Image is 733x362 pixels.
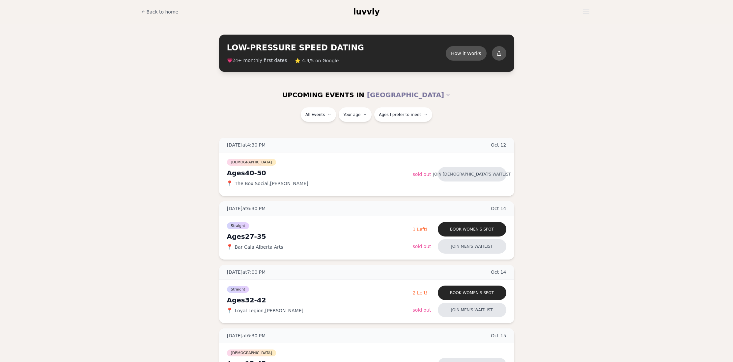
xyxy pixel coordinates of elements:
[227,244,232,250] span: 📍
[227,308,232,313] span: 📍
[301,107,336,122] button: All Events
[438,222,506,237] button: Book women's spot
[446,46,487,61] button: How it Works
[227,159,276,166] span: [DEMOGRAPHIC_DATA]
[343,112,360,117] span: Your age
[580,7,592,17] button: Open menu
[367,88,451,102] button: [GEOGRAPHIC_DATA]
[227,349,276,356] span: [DEMOGRAPHIC_DATA]
[147,9,179,15] span: Back to home
[227,286,249,293] span: Straight
[438,239,506,254] button: Join men's waitlist
[227,232,413,241] div: Ages 27-35
[438,286,506,300] button: Book women's spot
[227,57,287,64] span: 💗 + monthly first dates
[227,205,266,212] span: [DATE] at 6:30 PM
[141,5,179,18] a: Back to home
[227,295,413,305] div: Ages 32-42
[413,290,428,295] span: 2 Left!
[374,107,432,122] button: Ages I prefer to meet
[353,7,380,17] a: luvvly
[438,303,506,317] button: Join men's waitlist
[413,227,428,232] span: 1 Left!
[491,332,506,339] span: Oct 15
[227,181,232,186] span: 📍
[305,112,325,117] span: All Events
[235,307,303,314] span: Loyal Legion , [PERSON_NAME]
[339,107,372,122] button: Your age
[233,58,238,63] span: 24
[227,168,413,178] div: Ages 40-50
[282,90,364,99] span: UPCOMING EVENTS IN
[353,7,380,16] span: luvvly
[491,205,506,212] span: Oct 14
[413,307,431,313] span: Sold Out
[379,112,421,117] span: Ages I prefer to meet
[438,167,506,181] button: Join [DEMOGRAPHIC_DATA]'s waitlist
[413,172,431,177] span: Sold Out
[227,142,266,148] span: [DATE] at 4:30 PM
[491,269,506,275] span: Oct 14
[295,57,339,64] span: ⭐ 4.9/5 on Google
[235,180,308,187] span: The Box Social , [PERSON_NAME]
[227,42,446,53] h2: LOW-PRESSURE SPEED DATING
[227,222,249,229] span: Straight
[227,269,266,275] span: [DATE] at 7:00 PM
[413,244,431,249] span: Sold Out
[235,244,283,250] span: Bar Cala , Alberta Arts
[491,142,506,148] span: Oct 12
[227,332,266,339] span: [DATE] at 6:30 PM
